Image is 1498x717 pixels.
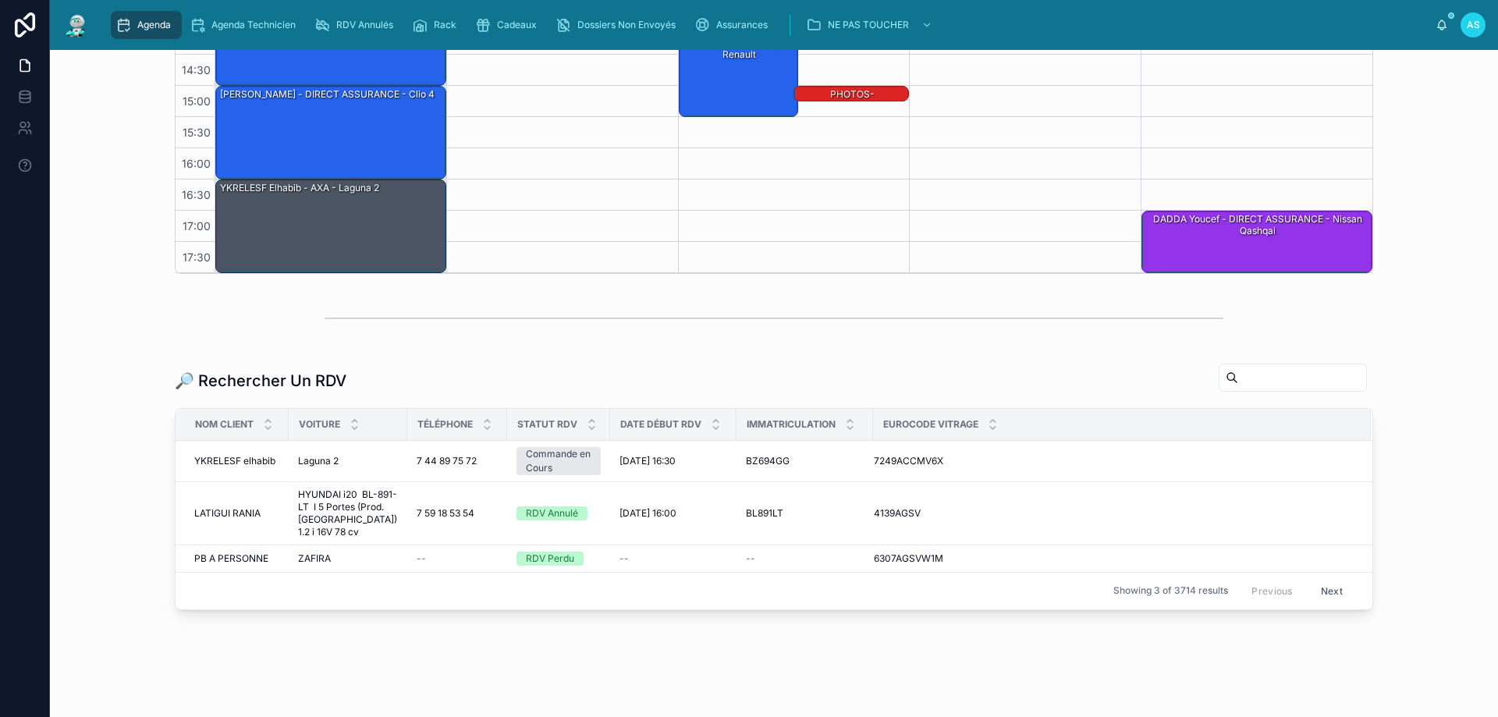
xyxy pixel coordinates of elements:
[195,418,254,431] span: Nom Client
[1145,212,1371,238] div: DADDA Youcef - DIRECT ASSURANCE - Nissan qashqai
[746,455,790,467] span: BZ694GG
[62,12,91,37] img: App logo
[716,19,768,31] span: Assurances
[794,87,908,102] div: PHOTOS-[PERSON_NAME] / TPANO - ALLIANZ - Grand espace Renault
[218,181,381,195] div: YKRELESF elhabib - AXA - Laguna 2
[310,11,404,39] a: RDV Annulés
[417,507,474,520] span: 7 59 18 53 54
[434,19,456,31] span: Rack
[746,455,864,467] a: BZ694GG
[874,552,943,565] span: 6307AGSVW1M
[178,157,215,170] span: 16:00
[883,418,978,431] span: Eurocode Vitrage
[797,87,907,136] div: PHOTOS-[PERSON_NAME] / TPANO - ALLIANZ - Grand espace Renault
[417,455,498,467] a: 7 44 89 75 72
[417,507,498,520] a: 7 59 18 53 54
[179,250,215,264] span: 17:30
[517,418,577,431] span: Statut RDV
[216,87,445,179] div: [PERSON_NAME] - DIRECT ASSURANCE - Clio 4
[497,19,537,31] span: Cadeaux
[516,447,601,475] a: Commande en Cours
[619,455,727,467] a: [DATE] 16:30
[216,180,445,272] div: YKRELESF elhabib - AXA - Laguna 2
[620,418,701,431] span: Date Début RDV
[417,455,477,467] span: 7 44 89 75 72
[801,11,940,39] a: NE PAS TOUCHER
[746,552,864,565] a: --
[417,552,426,565] span: --
[194,455,275,467] span: YKRELESF elhabib
[178,63,215,76] span: 14:30
[407,11,467,39] a: Rack
[619,507,727,520] a: [DATE] 16:00
[298,455,398,467] a: Laguna 2
[746,552,755,565] span: --
[619,507,676,520] span: [DATE] 16:00
[874,455,1352,467] a: 7249ACCMV6X
[111,11,182,39] a: Agenda
[175,370,346,392] h1: 🔎 Rechercher Un RDV
[551,11,687,39] a: Dossiers Non Envoyés
[516,506,601,520] a: RDV Annulé
[298,455,339,467] span: Laguna 2
[577,19,676,31] span: Dossiers Non Envoyés
[690,11,779,39] a: Assurances
[216,24,445,85] div: 14:00 – 15:00: Antunes Vincent - AXA - 308
[680,24,798,116] div: [PERSON_NAME] / PB - ALLIANZ - Grand espace Renault
[746,507,864,520] a: BL891LT
[526,506,578,520] div: RDV Annulé
[137,19,171,31] span: Agenda
[179,94,215,108] span: 15:00
[103,8,1436,42] div: scrollable content
[516,552,601,566] a: RDV Perdu
[526,552,574,566] div: RDV Perdu
[874,507,921,520] span: 4139AGSV
[470,11,548,39] a: Cadeaux
[194,507,261,520] span: LATIGUI RANIA
[746,507,783,520] span: BL891LT
[211,19,296,31] span: Agenda Technicien
[185,11,307,39] a: Agenda Technicien
[179,126,215,139] span: 15:30
[1467,19,1480,31] span: AS
[747,418,836,431] span: Immatriculation
[178,188,215,201] span: 16:30
[1113,584,1228,597] span: Showing 3 of 3714 results
[218,87,436,101] div: [PERSON_NAME] - DIRECT ASSURANCE - Clio 4
[179,219,215,232] span: 17:00
[619,455,676,467] span: [DATE] 16:30
[194,455,279,467] a: YKRELESF elhabib
[336,19,393,31] span: RDV Annulés
[619,552,629,565] span: --
[298,488,398,538] a: HYUNDAI i20 BL-891-LT I 5 Portes (Prod. [GEOGRAPHIC_DATA]) 1.2 i 16V 78 cv
[874,507,1352,520] a: 4139AGSV
[874,455,943,467] span: 7249ACCMV6X
[417,418,473,431] span: Téléphone
[526,447,591,475] div: Commande en Cours
[619,552,727,565] a: --
[194,507,279,520] a: LATIGUI RANIA
[1142,211,1372,272] div: DADDA Youcef - DIRECT ASSURANCE - Nissan qashqai
[874,552,1352,565] a: 6307AGSVW1M
[299,418,340,431] span: Voiture
[828,19,909,31] span: NE PAS TOUCHER
[417,552,498,565] a: --
[298,552,331,565] span: ZAFIRA
[1310,579,1354,603] button: Next
[298,552,398,565] a: ZAFIRA
[194,552,279,565] a: PB A PERSONNE
[194,552,268,565] span: PB A PERSONNE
